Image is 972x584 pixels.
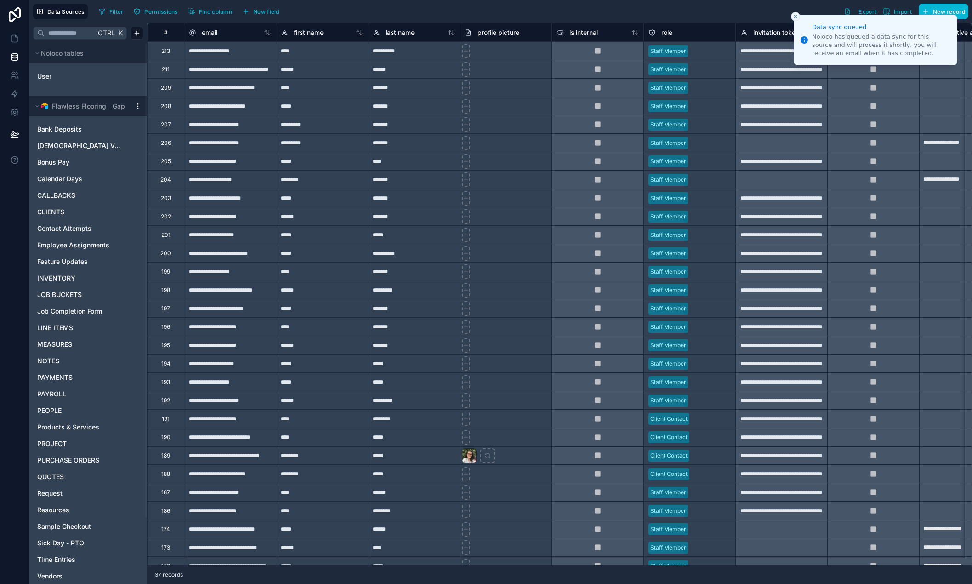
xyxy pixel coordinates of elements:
div: Client Contact [650,470,688,478]
div: 209 [161,84,171,92]
a: CLIENTS [37,207,121,217]
div: Staff Member [650,323,686,331]
div: MEASURES [33,337,143,352]
div: 213 [161,47,170,55]
span: PAYMENTS [37,373,73,382]
div: CALLBACKS [33,188,143,203]
div: Job Completion Form [33,304,143,319]
span: Vendors [37,572,63,581]
a: MEASURES [37,340,121,349]
div: 172 [161,562,170,570]
div: Bible Verses [33,138,143,153]
div: 197 [161,305,170,312]
span: 37 records [155,571,183,578]
button: Export [841,4,880,19]
div: 207 [161,121,171,128]
div: 204 [160,176,171,183]
a: Contact Attempts [37,224,121,233]
div: 196 [161,323,170,331]
span: NOTES [37,356,59,366]
span: Sample Checkout [37,522,91,531]
span: [DEMOGRAPHIC_DATA] Verses [37,141,121,150]
span: Resources [37,505,69,515]
a: LINE ITEMS [37,323,121,332]
span: Contact Attempts [37,224,91,233]
div: Staff Member [650,507,686,515]
div: Feature Updates [33,254,143,269]
a: PROJECT [37,439,121,448]
span: Ctrl [97,27,116,39]
div: Client Contact [650,433,688,441]
div: 208 [161,103,171,110]
span: Permissions [144,8,177,15]
div: 198 [161,286,170,294]
div: 194 [161,360,171,367]
div: Staff Member [650,268,686,276]
div: PAYROLL [33,387,143,401]
a: Permissions [130,5,184,18]
div: PROJECT [33,436,143,451]
div: Contact Attempts [33,221,143,236]
a: Sample Checkout [37,522,121,531]
div: Request [33,486,143,501]
div: Staff Member [650,562,686,570]
button: Close toast [791,12,800,21]
div: Staff Member [650,176,686,184]
div: Staff Member [650,231,686,239]
div: Bonus Pay [33,155,143,170]
span: LINE ITEMS [37,323,73,332]
a: QUOTES [37,472,121,481]
button: Airtable LogoFlawless Flooring _ Gap [33,100,131,113]
div: 211 [162,66,170,73]
div: NOTES [33,354,143,368]
a: PAYROLL [37,389,121,399]
div: Staff Member [650,65,686,74]
div: Staff Member [650,341,686,349]
button: Filter [95,5,127,18]
span: Data Sources [47,8,85,15]
div: Staff Member [650,525,686,533]
a: JOB BUCKETS [37,290,121,299]
div: JOB BUCKETS [33,287,143,302]
div: 188 [161,470,170,478]
span: role [661,28,672,37]
a: Vendors [37,572,121,581]
span: K [117,30,124,36]
a: Products & Services [37,423,121,432]
div: Products & Services [33,420,143,435]
div: 190 [161,434,171,441]
div: 201 [161,231,171,239]
a: Bonus Pay [37,158,121,167]
button: Find column [185,5,235,18]
a: PURCHASE ORDERS [37,456,121,465]
span: Noloco tables [41,49,84,58]
a: INVENTORY [37,274,121,283]
div: 202 [161,213,171,220]
span: Flawless Flooring _ Gap [52,102,125,111]
div: Staff Member [650,249,686,258]
div: Staff Member [650,139,686,147]
div: INVENTORY [33,271,143,286]
div: Staff Member [650,212,686,221]
a: Resources [37,505,121,515]
a: Request [37,489,121,498]
span: profile picture [477,28,519,37]
span: Job Completion Form [37,307,102,316]
div: Staff Member [650,47,686,55]
div: Staff Member [650,157,686,166]
div: Bank Deposits [33,122,143,137]
div: LINE ITEMS [33,321,143,335]
a: PAYMENTS [37,373,121,382]
a: NOTES [37,356,121,366]
div: 200 [160,250,171,257]
span: PROJECT [37,439,67,448]
span: Time Entries [37,555,75,564]
div: 173 [161,544,170,551]
a: Bank Deposits [37,125,121,134]
span: is internal [569,28,598,37]
div: Data sync queued [812,23,949,32]
div: 187 [161,489,170,496]
span: Employee Assignments [37,240,109,250]
button: Import [880,4,915,19]
div: Resources [33,503,143,517]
